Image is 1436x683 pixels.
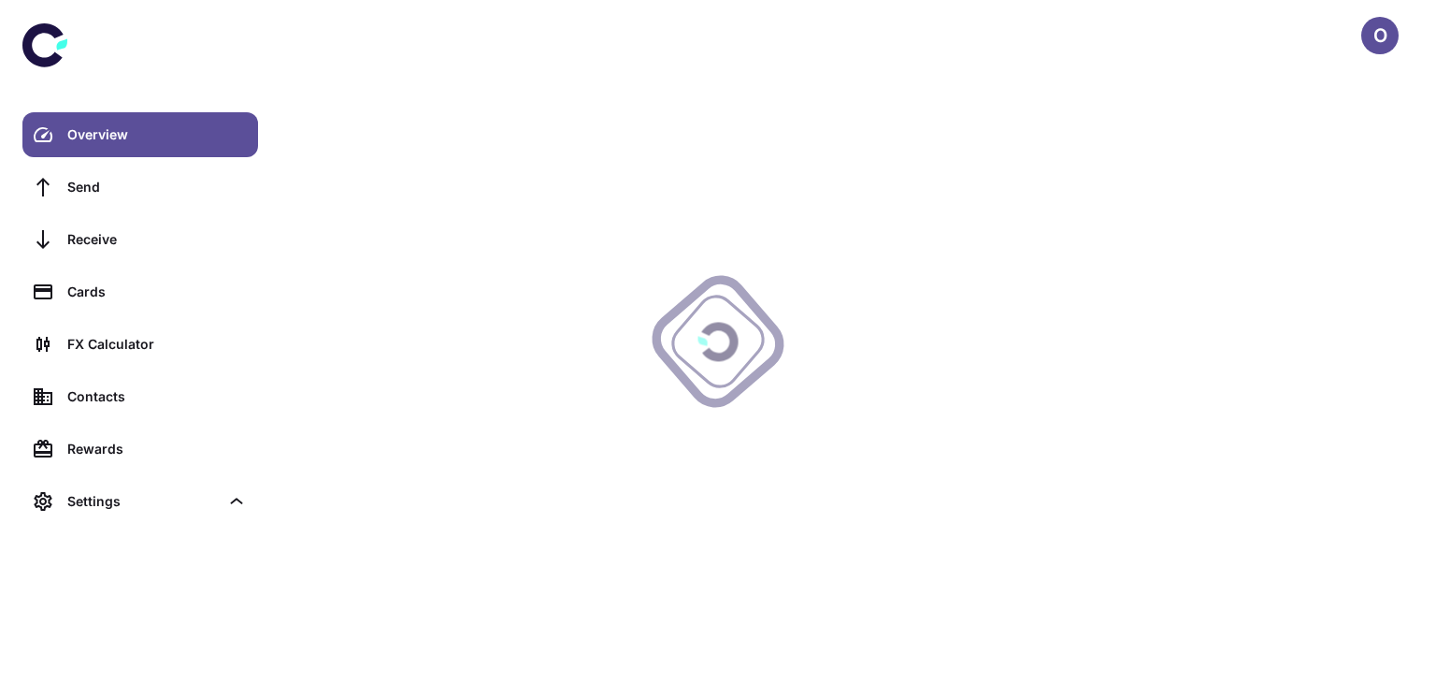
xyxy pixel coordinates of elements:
div: Overview [67,124,247,145]
a: Send [22,165,258,210]
a: FX Calculator [22,322,258,367]
div: Rewards [67,439,247,459]
div: Settings [67,491,219,512]
button: O [1361,17,1399,54]
a: Contacts [22,374,258,419]
div: Receive [67,229,247,250]
a: Cards [22,269,258,314]
a: Rewards [22,427,258,472]
div: Send [67,177,247,197]
div: Settings [22,479,258,524]
div: Contacts [67,386,247,407]
div: FX Calculator [67,334,247,355]
div: Cards [67,282,247,302]
a: Receive [22,217,258,262]
a: Overview [22,112,258,157]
